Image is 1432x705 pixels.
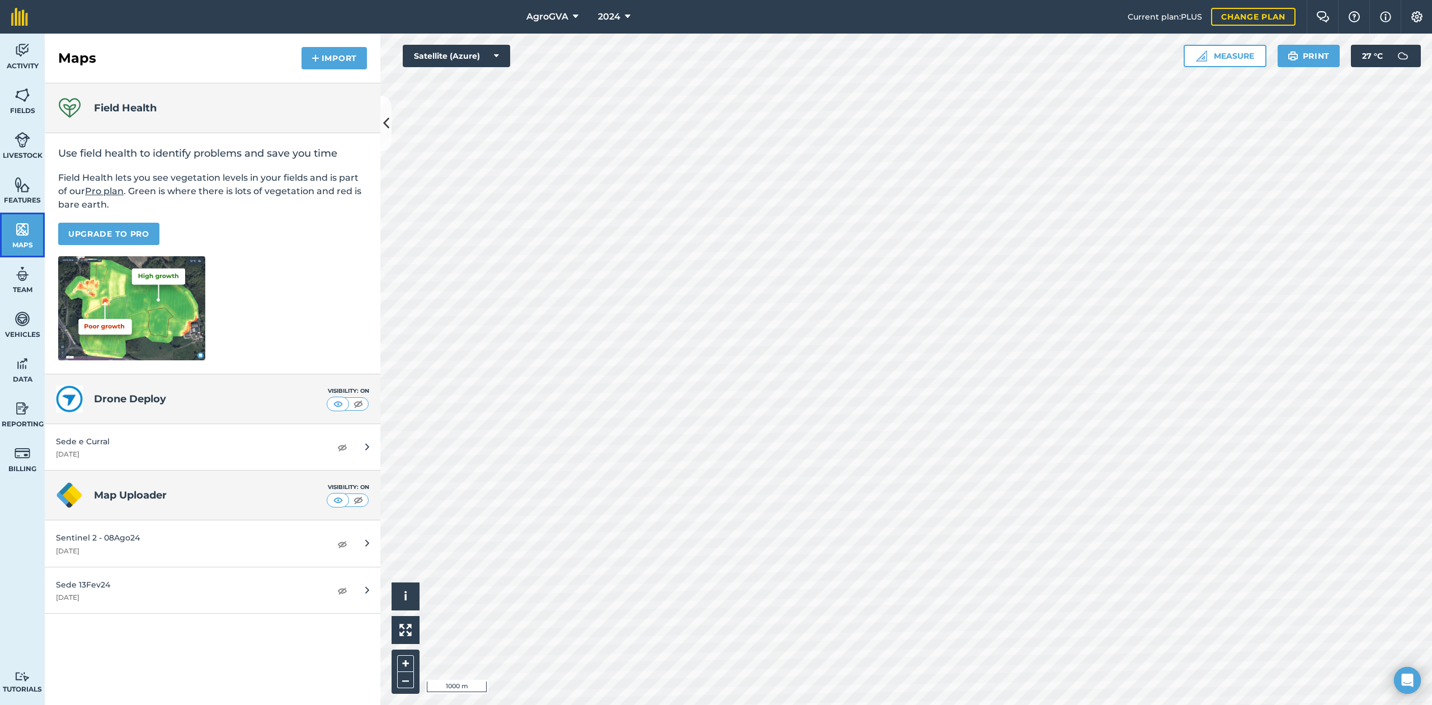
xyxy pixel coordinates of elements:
[1362,45,1383,67] span: 27 ° C
[598,10,620,23] span: 2024
[45,424,380,471] a: Sede e Curral[DATE]
[526,10,568,23] span: AgroGVA
[45,520,380,567] a: Sentinel 2 - 08Ago24[DATE]
[15,42,30,59] img: svg+xml;base64,PD94bWwgdmVyc2lvbj0iMS4wIiBlbmNvZGluZz0idXRmLTgiPz4KPCEtLSBHZW5lcmF0b3I6IEFkb2JlIE...
[1351,45,1421,67] button: 27 °C
[1128,11,1202,23] span: Current plan : PLUS
[94,487,327,503] h4: Map Uploader
[15,445,30,462] img: svg+xml;base64,PD94bWwgdmVyc2lvbj0iMS4wIiBlbmNvZGluZz0idXRmLTgiPz4KPCEtLSBHZW5lcmF0b3I6IEFkb2JlIE...
[351,398,365,410] img: svg+xml;base64,PHN2ZyB4bWxucz0iaHR0cDovL3d3dy53My5vcmcvMjAwMC9zdmciIHdpZHRoPSI1MCIgaGVpZ2h0PSI0MC...
[331,398,345,410] img: svg+xml;base64,PHN2ZyB4bWxucz0iaHR0cDovL3d3dy53My5vcmcvMjAwMC9zdmciIHdpZHRoPSI1MCIgaGVpZ2h0PSI0MC...
[397,672,414,688] button: –
[312,51,319,65] img: svg+xml;base64,PHN2ZyB4bWxucz0iaHR0cDovL3d3dy53My5vcmcvMjAwMC9zdmciIHdpZHRoPSIxNCIgaGVpZ2h0PSIyNC...
[403,45,510,67] button: Satellite (Azure)
[15,671,30,682] img: svg+xml;base64,PD94bWwgdmVyc2lvbj0iMS4wIiBlbmNvZGluZz0idXRmLTgiPz4KPCEtLSBHZW5lcmF0b3I6IEFkb2JlIE...
[56,579,319,591] div: Sede 13Fev24
[337,584,347,597] img: svg+xml;base64,PHN2ZyB4bWxucz0iaHR0cDovL3d3dy53My5vcmcvMjAwMC9zdmciIHdpZHRoPSIxOCIgaGVpZ2h0PSIyNC...
[15,400,30,417] img: svg+xml;base64,PD94bWwgdmVyc2lvbj0iMS4wIiBlbmNvZGluZz0idXRmLTgiPz4KPCEtLSBHZW5lcmF0b3I6IEFkb2JlIE...
[56,547,319,556] div: [DATE]
[1394,667,1421,694] div: Open Intercom Messenger
[56,593,319,602] div: [DATE]
[45,567,380,614] a: Sede 13Fev24[DATE]
[1410,11,1424,22] img: A cog icon
[11,8,28,26] img: fieldmargin Logo
[404,589,407,603] span: i
[58,171,367,211] p: Field Health lets you see vegetation levels in your fields and is part of our . Green is where th...
[15,87,30,104] img: svg+xml;base64,PHN2ZyB4bWxucz0iaHR0cDovL3d3dy53My5vcmcvMjAwMC9zdmciIHdpZHRoPSI1NiIgaGVpZ2h0PSI2MC...
[392,582,420,610] button: i
[56,532,319,544] div: Sentinel 2 - 08Ago24
[15,176,30,193] img: svg+xml;base64,PHN2ZyB4bWxucz0iaHR0cDovL3d3dy53My5vcmcvMjAwMC9zdmciIHdpZHRoPSI1NiIgaGVpZ2h0PSI2MC...
[1316,11,1330,22] img: Two speech bubbles overlapping with the left bubble in the forefront
[397,655,414,672] button: +
[94,391,327,407] h4: Drone Deploy
[58,49,96,67] h2: Maps
[15,221,30,238] img: svg+xml;base64,PHN2ZyB4bWxucz0iaHR0cDovL3d3dy53My5vcmcvMjAwMC9zdmciIHdpZHRoPSI1NiIgaGVpZ2h0PSI2MC...
[337,440,347,454] img: svg+xml;base64,PHN2ZyB4bWxucz0iaHR0cDovL3d3dy53My5vcmcvMjAwMC9zdmciIHdpZHRoPSIxOCIgaGVpZ2h0PSIyNC...
[1288,49,1298,63] img: svg+xml;base64,PHN2ZyB4bWxucz0iaHR0cDovL3d3dy53My5vcmcvMjAwMC9zdmciIHdpZHRoPSIxOSIgaGVpZ2h0PSIyNC...
[56,386,83,412] img: logo
[1211,8,1296,26] a: Change plan
[15,131,30,148] img: svg+xml;base64,PD94bWwgdmVyc2lvbj0iMS4wIiBlbmNvZGluZz0idXRmLTgiPz4KPCEtLSBHZW5lcmF0b3I6IEFkb2JlIE...
[331,495,345,506] img: svg+xml;base64,PHN2ZyB4bWxucz0iaHR0cDovL3d3dy53My5vcmcvMjAwMC9zdmciIHdpZHRoPSI1MCIgaGVpZ2h0PSI0MC...
[399,624,412,636] img: Four arrows, one pointing top left, one top right, one bottom right and the last bottom left
[15,311,30,327] img: svg+xml;base64,PD94bWwgdmVyc2lvbj0iMS4wIiBlbmNvZGluZz0idXRmLTgiPz4KPCEtLSBHZW5lcmF0b3I6IEFkb2JlIE...
[1380,10,1391,23] img: svg+xml;base64,PHN2ZyB4bWxucz0iaHR0cDovL3d3dy53My5vcmcvMjAwMC9zdmciIHdpZHRoPSIxNyIgaGVpZ2h0PSIxNy...
[85,186,124,196] a: Pro plan
[1184,45,1266,67] button: Measure
[1196,50,1207,62] img: Ruler icon
[56,450,319,459] div: [DATE]
[1392,45,1414,67] img: svg+xml;base64,PD94bWwgdmVyc2lvbj0iMS4wIiBlbmNvZGluZz0idXRmLTgiPz4KPCEtLSBHZW5lcmF0b3I6IEFkb2JlIE...
[58,147,367,160] h2: Use field health to identify problems and save you time
[1348,11,1361,22] img: A question mark icon
[56,482,83,509] img: logo
[351,495,365,506] img: svg+xml;base64,PHN2ZyB4bWxucz0iaHR0cDovL3d3dy53My5vcmcvMjAwMC9zdmciIHdpZHRoPSI1MCIgaGVpZ2h0PSI0MC...
[58,223,159,245] a: Upgrade to Pro
[15,266,30,283] img: svg+xml;base64,PD94bWwgdmVyc2lvbj0iMS4wIiBlbmNvZGluZz0idXRmLTgiPz4KPCEtLSBHZW5lcmF0b3I6IEFkb2JlIE...
[302,47,367,69] button: Import
[337,537,347,551] img: svg+xml;base64,PHN2ZyB4bWxucz0iaHR0cDovL3d3dy53My5vcmcvMjAwMC9zdmciIHdpZHRoPSIxOCIgaGVpZ2h0PSIyNC...
[94,100,157,116] h4: Field Health
[15,355,30,372] img: svg+xml;base64,PD94bWwgdmVyc2lvbj0iMS4wIiBlbmNvZGluZz0idXRmLTgiPz4KPCEtLSBHZW5lcmF0b3I6IEFkb2JlIE...
[327,483,369,492] div: Visibility: On
[56,435,319,448] div: Sede e Curral
[1278,45,1340,67] button: Print
[327,387,369,396] div: Visibility: On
